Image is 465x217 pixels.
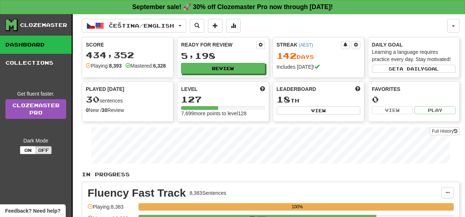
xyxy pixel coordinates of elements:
button: On [20,146,36,154]
span: 18 [277,94,290,104]
div: Score [86,41,169,48]
strong: September sale! 🚀 30% off Clozemaster Pro now through [DATE]! [132,3,333,11]
span: Played [DATE] [86,85,124,93]
div: Favorites [372,85,456,93]
span: Čeština / English [109,23,174,29]
button: View [277,107,360,114]
p: In Progress [82,171,460,178]
span: a daily [400,66,424,71]
div: 127 [181,95,265,104]
a: ClozemasterPro [5,99,66,119]
div: 434,352 [86,51,169,60]
div: Learning a language requires practice every day. Stay motivated! [372,48,456,63]
div: Playing: 8,383 [88,203,135,215]
div: 7,699 more points to level 128 [181,110,265,117]
div: 100% [141,203,454,210]
div: Daily Goal [372,41,456,48]
span: Score more points to level up [260,85,265,93]
button: More stats [226,19,241,33]
div: Ready for Review [181,41,256,48]
button: Review [181,63,265,74]
div: Includes [DATE]! [277,63,360,71]
div: Day s [277,51,360,61]
button: View [372,106,413,114]
button: Add sentence to collection [208,19,223,33]
span: Open feedback widget [5,207,60,214]
div: 0 [372,95,456,104]
span: 142 [277,51,297,61]
strong: 8,393 [109,63,122,69]
span: This week in points, UTC [355,85,360,93]
span: Leaderboard [277,85,316,93]
div: Playing: [86,62,122,69]
span: 30 [86,94,100,104]
div: 8,383 Sentences [189,189,226,197]
strong: 6,328 [153,63,166,69]
span: Level [181,85,197,93]
strong: 30 [102,107,108,113]
div: 5,198 [181,51,265,60]
div: Get fluent faster. [5,90,66,97]
div: Dark Mode [5,137,66,144]
strong: 0 [86,107,89,113]
button: Off [36,146,52,154]
button: Play [414,106,456,114]
button: Search sentences [190,19,204,33]
div: Mastered: [125,62,166,69]
button: Seta dailygoal [372,65,456,73]
div: Clozemaster [20,21,67,29]
button: Čeština/English [82,19,186,33]
div: sentences [86,95,169,104]
div: Streak [277,41,341,48]
div: th [277,95,360,104]
button: Full History [430,127,460,135]
div: Fluency Fast Track [88,188,186,198]
a: (AEST) [299,43,313,48]
div: New / Review [86,107,169,114]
